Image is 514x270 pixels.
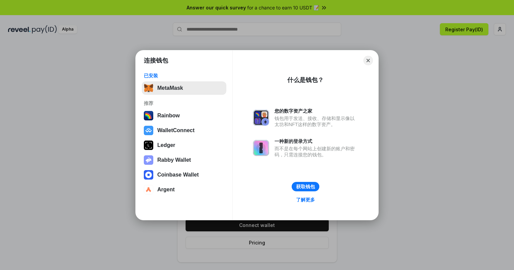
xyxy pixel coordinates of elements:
button: Ledger [142,139,226,152]
div: 什么是钱包？ [287,76,324,84]
div: WalletConnect [157,127,195,133]
button: Rainbow [142,109,226,122]
div: 推荐 [144,100,224,106]
img: svg+xml,%3Csvg%20width%3D%2228%22%20height%3D%2228%22%20viewBox%3D%220%200%2028%2028%22%20fill%3D... [144,126,153,135]
div: 获取钱包 [296,184,315,190]
div: 了解更多 [296,197,315,203]
a: 了解更多 [292,195,319,204]
img: svg+xml,%3Csvg%20width%3D%2228%22%20height%3D%2228%22%20viewBox%3D%220%200%2028%2028%22%20fill%3D... [144,185,153,194]
div: Argent [157,187,175,193]
div: 钱包用于发送、接收、存储和显示像以太坊和NFT这样的数字资产。 [275,115,358,127]
button: Coinbase Wallet [142,168,226,182]
button: 获取钱包 [292,182,319,191]
div: 您的数字资产之家 [275,108,358,114]
div: 已安装 [144,73,224,79]
img: svg+xml,%3Csvg%20width%3D%22120%22%20height%3D%22120%22%20viewBox%3D%220%200%20120%20120%22%20fil... [144,111,153,120]
img: svg+xml,%3Csvg%20width%3D%2228%22%20height%3D%2228%22%20viewBox%3D%220%200%2028%2028%22%20fill%3D... [144,170,153,180]
div: Ledger [157,142,175,148]
img: svg+xml,%3Csvg%20fill%3D%22none%22%20height%3D%2233%22%20viewBox%3D%220%200%2035%2033%22%20width%... [144,83,153,93]
img: svg+xml,%3Csvg%20xmlns%3D%22http%3A%2F%2Fwww.w3.org%2F2000%2Fsvg%22%20fill%3D%22none%22%20viewBox... [144,155,153,165]
div: MetaMask [157,85,183,91]
div: Rainbow [157,113,180,119]
div: 一种新的登录方式 [275,138,358,144]
button: MetaMask [142,81,226,95]
button: Rabby Wallet [142,153,226,167]
img: svg+xml,%3Csvg%20xmlns%3D%22http%3A%2F%2Fwww.w3.org%2F2000%2Fsvg%22%20fill%3D%22none%22%20viewBox... [253,140,269,156]
button: WalletConnect [142,124,226,137]
img: svg+xml,%3Csvg%20xmlns%3D%22http%3A%2F%2Fwww.w3.org%2F2000%2Fsvg%22%20fill%3D%22none%22%20viewBox... [253,110,269,126]
div: 而不是在每个网站上创建新的账户和密码，只需连接您的钱包。 [275,146,358,158]
img: svg+xml,%3Csvg%20xmlns%3D%22http%3A%2F%2Fwww.w3.org%2F2000%2Fsvg%22%20width%3D%2228%22%20height%3... [144,141,153,150]
h1: 连接钱包 [144,56,168,65]
div: Coinbase Wallet [157,172,199,178]
div: Rabby Wallet [157,157,191,163]
button: Argent [142,183,226,196]
button: Close [363,56,373,65]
